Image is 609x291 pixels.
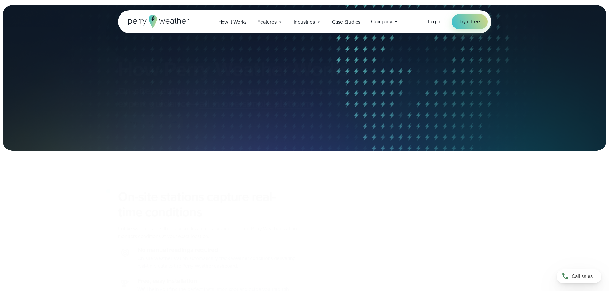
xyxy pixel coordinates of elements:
a: Try it free [452,14,488,29]
span: Log in [428,18,441,25]
a: Case Studies [327,15,366,28]
span: Industries [294,18,315,26]
span: Try it free [459,18,480,26]
span: Features [257,18,276,26]
span: Call sales [572,272,593,280]
a: How it Works [213,15,252,28]
span: Case Studies [332,18,361,26]
a: Log in [428,18,441,26]
a: Call sales [557,269,601,283]
span: Company [371,18,392,26]
span: How it Works [218,18,247,26]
